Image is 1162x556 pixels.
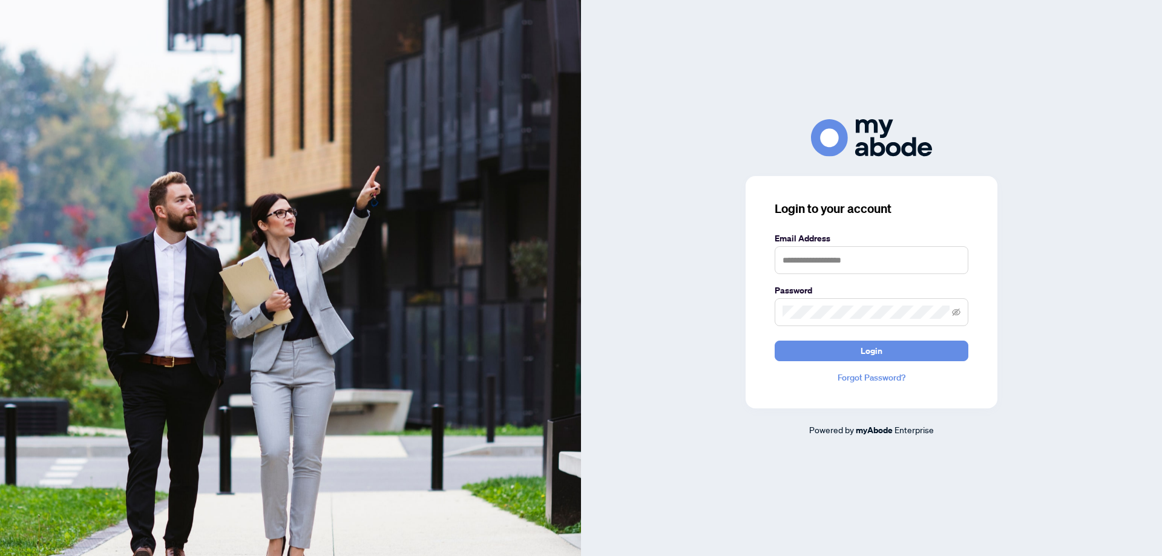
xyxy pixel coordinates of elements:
[952,308,960,316] span: eye-invisible
[811,119,932,156] img: ma-logo
[856,424,893,437] a: myAbode
[775,341,968,361] button: Login
[861,341,882,361] span: Login
[775,200,968,217] h3: Login to your account
[894,424,934,435] span: Enterprise
[775,371,968,384] a: Forgot Password?
[809,424,854,435] span: Powered by
[775,284,968,297] label: Password
[775,232,968,245] label: Email Address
